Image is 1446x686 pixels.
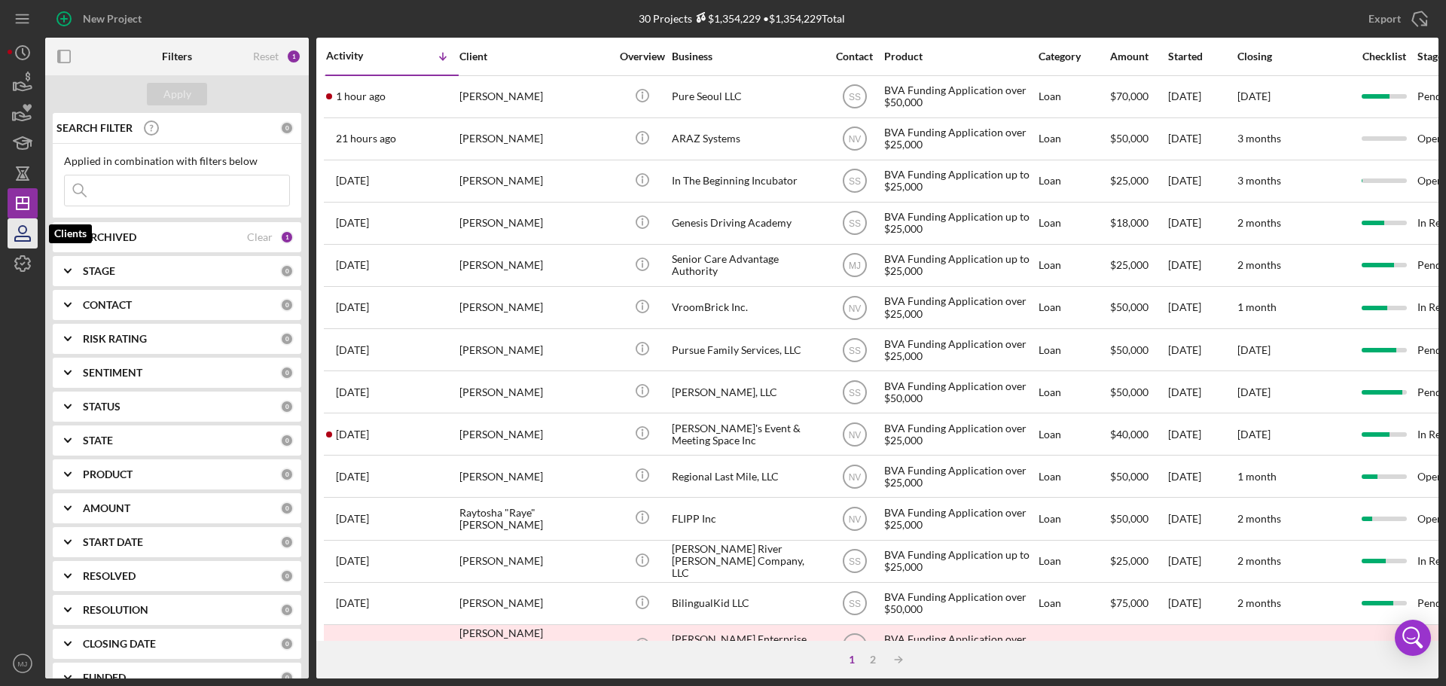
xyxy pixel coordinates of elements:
[884,245,1035,285] div: BVA Funding Application up to $25,000
[884,584,1035,623] div: BVA Funding Application over $50,000
[280,332,294,346] div: 0
[1237,554,1281,567] time: 2 months
[1168,50,1236,63] div: Started
[848,134,861,145] text: NV
[1039,330,1109,370] div: Loan
[672,456,822,496] div: Regional Last Mile, LLC
[884,161,1035,201] div: BVA Funding Application up to $25,000
[280,502,294,515] div: 0
[884,626,1035,666] div: BVA Funding Application over $50,000
[1039,288,1109,328] div: Loan
[83,536,143,548] b: START DATE
[253,50,279,63] div: Reset
[1168,584,1236,623] div: [DATE]
[280,637,294,651] div: 0
[848,599,860,609] text: SS
[83,299,132,311] b: CONTACT
[459,372,610,412] div: [PERSON_NAME]
[1039,245,1109,285] div: Loan
[672,119,822,159] div: ARAZ Systems
[83,672,126,684] b: FUNDED
[163,83,191,105] div: Apply
[1168,203,1236,243] div: [DATE]
[1039,498,1109,538] div: Loan
[884,77,1035,117] div: BVA Funding Application over $50,000
[247,231,273,243] div: Clear
[280,298,294,312] div: 0
[672,288,822,328] div: VroomBrick Inc.
[459,414,610,454] div: [PERSON_NAME]
[336,471,369,483] time: 2025-09-01 21:41
[884,541,1035,581] div: BVA Funding Application up to $25,000
[64,155,290,167] div: Applied in combination with filters below
[672,372,822,412] div: [PERSON_NAME], LLC
[672,245,822,285] div: Senior Care Advantage Authority
[1168,161,1236,201] div: [DATE]
[1168,456,1236,496] div: [DATE]
[1039,456,1109,496] div: Loan
[1168,77,1236,117] div: [DATE]
[1168,414,1236,454] div: [DATE]
[280,603,294,617] div: 0
[1039,203,1109,243] div: Loan
[614,50,670,63] div: Overview
[1237,512,1281,525] time: 2 months
[459,50,610,63] div: Client
[280,264,294,278] div: 0
[18,660,28,668] text: MJ
[1110,90,1149,102] span: $70,000
[83,502,130,514] b: AMOUNT
[83,4,142,34] div: New Project
[848,218,860,229] text: SS
[459,330,610,370] div: [PERSON_NAME]
[1168,288,1236,328] div: [DATE]
[336,639,369,651] time: 2025-08-20 23:39
[459,456,610,496] div: [PERSON_NAME]
[1110,596,1149,609] span: $75,000
[672,498,822,538] div: FLIPP Inc
[672,330,822,370] div: Pursue Family Services, LLC
[692,12,761,25] div: $1,354,229
[1039,414,1109,454] div: Loan
[672,50,822,63] div: Business
[326,50,392,62] div: Activity
[83,401,120,413] b: STATUS
[1110,343,1149,356] span: $50,000
[1110,512,1149,525] span: $50,000
[848,176,860,187] text: SS
[884,414,1035,454] div: BVA Funding Application over $25,000
[459,203,610,243] div: [PERSON_NAME]
[848,92,860,102] text: SS
[848,387,860,398] text: SS
[672,541,822,581] div: [PERSON_NAME] River [PERSON_NAME] Company, LLC
[280,671,294,684] div: 0
[672,584,822,623] div: BilingualKid LLC
[459,245,610,285] div: [PERSON_NAME]
[336,133,396,145] time: 2025-09-11 19:28
[280,366,294,380] div: 0
[280,535,294,549] div: 0
[83,265,115,277] b: STAGE
[1237,300,1277,313] time: 1 month
[884,456,1035,496] div: BVA Funding Application over $25,000
[336,344,369,356] time: 2025-09-05 14:15
[147,83,207,105] button: Apply
[459,541,610,581] div: [PERSON_NAME]
[336,301,369,313] time: 2025-09-07 15:09
[8,648,38,678] button: MJ
[1110,428,1149,441] span: $40,000
[1237,639,1267,651] time: 4 days
[1039,584,1109,623] div: Loan
[83,570,136,582] b: RESOLVED
[639,12,845,25] div: 30 Projects • $1,354,229 Total
[672,626,822,666] div: [PERSON_NAME] Enterprise, LLC
[1237,90,1271,102] time: [DATE]
[83,231,136,243] b: ARCHIVED
[83,333,147,345] b: RISK RATING
[848,514,861,525] text: NV
[1237,132,1281,145] time: 3 months
[336,428,369,441] time: 2025-09-01 21:52
[1237,386,1271,398] time: [DATE]
[1237,258,1281,271] time: 2 months
[848,345,860,355] text: SS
